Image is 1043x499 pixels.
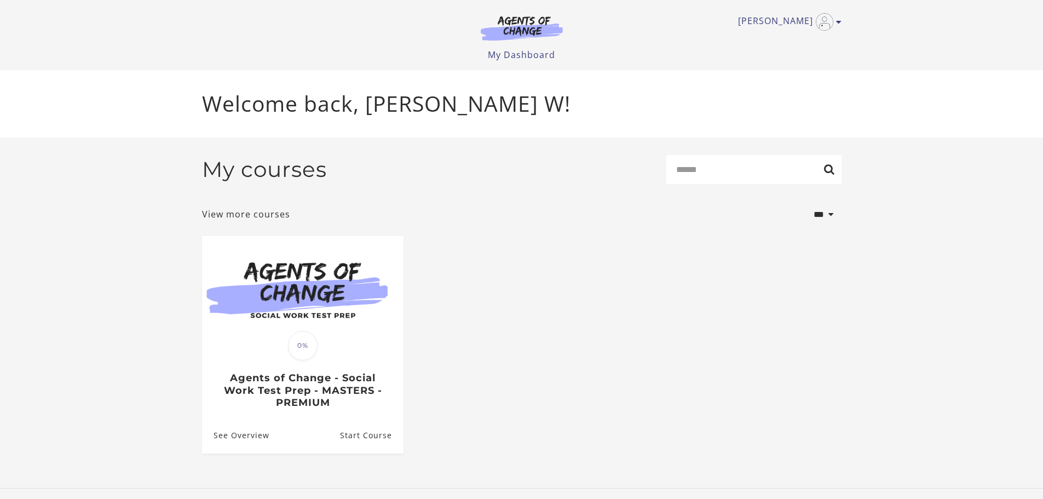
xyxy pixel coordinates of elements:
a: Agents of Change - Social Work Test Prep - MASTERS - PREMIUM: See Overview [202,417,269,453]
a: Agents of Change - Social Work Test Prep - MASTERS - PREMIUM: Resume Course [339,417,403,453]
p: Welcome back, [PERSON_NAME] W! [202,88,842,120]
img: Agents of Change Logo [469,15,574,41]
a: View more courses [202,208,290,221]
h3: Agents of Change - Social Work Test Prep - MASTERS - PREMIUM [214,372,391,409]
h2: My courses [202,157,327,182]
span: 0% [288,331,318,360]
a: My Dashboard [488,49,555,61]
a: Toggle menu [738,13,836,31]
